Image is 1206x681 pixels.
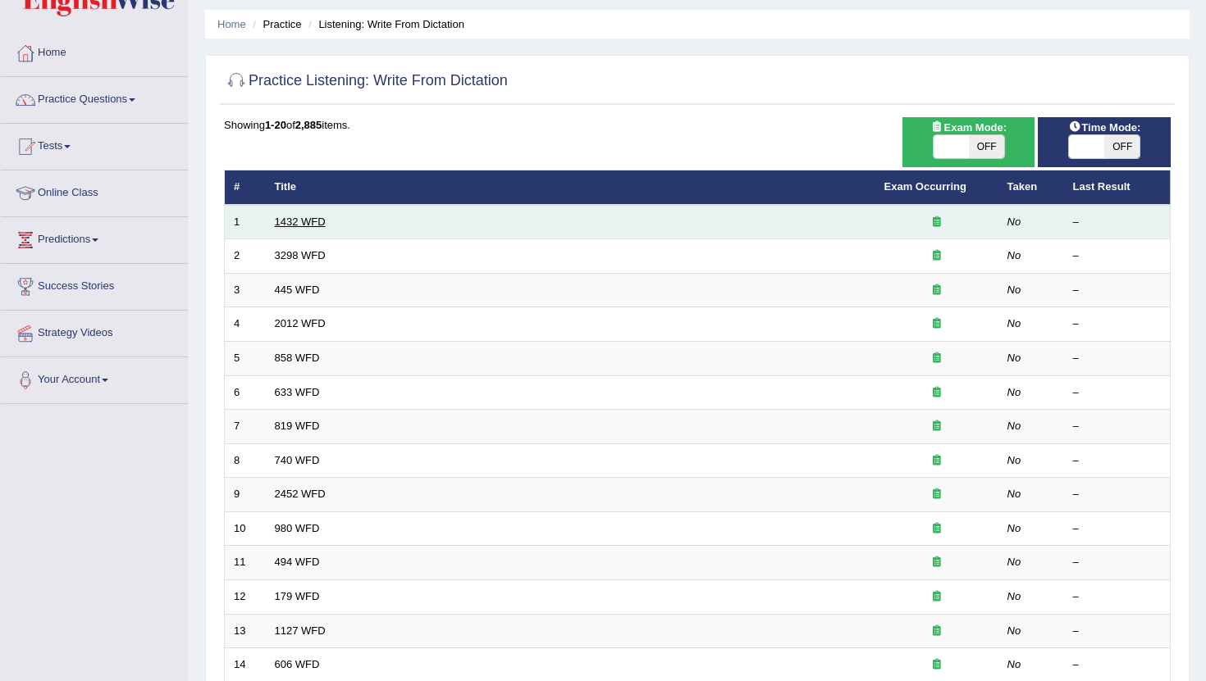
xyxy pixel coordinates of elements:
th: Title [266,170,875,205]
em: No [1007,454,1021,466]
li: Listening: Write From Dictation [304,16,464,32]
div: – [1073,453,1162,469]
div: Exam occurring question [884,589,989,605]
div: – [1073,215,1162,230]
td: 9 [225,478,266,512]
div: Exam occurring question [884,385,989,401]
a: 179 WFD [275,590,320,602]
div: – [1073,419,1162,434]
td: 12 [225,579,266,614]
th: Last Result [1064,170,1171,205]
div: Showing of items. [224,117,1171,133]
a: 3298 WFD [275,249,326,261]
em: No [1007,556,1021,568]
em: No [1007,624,1021,637]
div: – [1073,521,1162,537]
span: Time Mode: [1062,119,1147,136]
a: 740 WFD [275,454,320,466]
b: 1-20 [265,119,286,131]
em: No [1007,352,1021,364]
div: – [1073,657,1162,673]
a: 1432 WFD [275,216,326,228]
a: 858 WFD [275,352,320,364]
div: Exam occurring question [884,453,989,469]
td: 2 [225,239,266,274]
span: OFF [969,135,1004,158]
em: No [1007,488,1021,500]
a: 2452 WFD [275,488,326,500]
em: No [1007,317,1021,329]
em: No [1007,216,1021,228]
div: Exam occurring question [884,351,989,366]
td: 7 [225,410,266,444]
div: – [1073,487,1162,502]
em: No [1007,386,1021,398]
div: Exam occurring question [884,487,989,502]
em: No [1007,590,1021,602]
div: – [1073,248,1162,264]
td: 10 [225,511,266,546]
a: 445 WFD [275,284,320,296]
div: Exam occurring question [884,215,989,230]
div: Exam occurring question [884,555,989,570]
td: 4 [225,307,266,342]
span: Exam Mode: [924,119,1012,136]
td: 1 [225,205,266,239]
li: Practice [249,16,301,32]
a: Success Stories [1,264,188,305]
a: Exam Occurring [884,180,966,193]
div: Exam occurring question [884,248,989,264]
em: No [1007,420,1021,432]
em: No [1007,284,1021,296]
em: No [1007,249,1021,261]
td: 5 [225,342,266,376]
a: 633 WFD [275,386,320,398]
div: – [1073,316,1162,332]
a: Predictions [1,217,188,258]
div: – [1073,351,1162,366]
b: 2,885 [295,119,322,131]
div: Exam occurring question [884,316,989,332]
td: 6 [225,375,266,410]
div: Exam occurring question [884,283,989,298]
em: No [1007,658,1021,670]
th: # [225,170,266,205]
a: Home [1,30,188,71]
div: Exam occurring question [884,624,989,639]
div: Show exams occurring in exams [902,117,1035,167]
a: Strategy Videos [1,311,188,352]
div: Exam occurring question [884,521,989,537]
h2: Practice Listening: Write From Dictation [224,69,508,93]
a: 2012 WFD [275,317,326,329]
div: Exam occurring question [884,419,989,434]
em: No [1007,522,1021,534]
span: OFF [1104,135,1140,158]
div: – [1073,283,1162,298]
a: 819 WFD [275,420,320,432]
div: – [1073,589,1162,605]
div: – [1073,385,1162,401]
a: 606 WFD [275,658,320,670]
div: Exam occurring question [884,657,989,673]
a: Tests [1,124,188,165]
a: 494 WFD [275,556,320,568]
th: Taken [998,170,1064,205]
a: Home [217,18,246,30]
td: 13 [225,614,266,648]
a: 1127 WFD [275,624,326,637]
a: Your Account [1,357,188,398]
td: 11 [225,546,266,580]
td: 3 [225,273,266,307]
div: – [1073,555,1162,570]
a: Online Class [1,170,188,211]
div: – [1073,624,1162,639]
a: Practice Questions [1,77,188,118]
td: 8 [225,443,266,478]
a: 980 WFD [275,522,320,534]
